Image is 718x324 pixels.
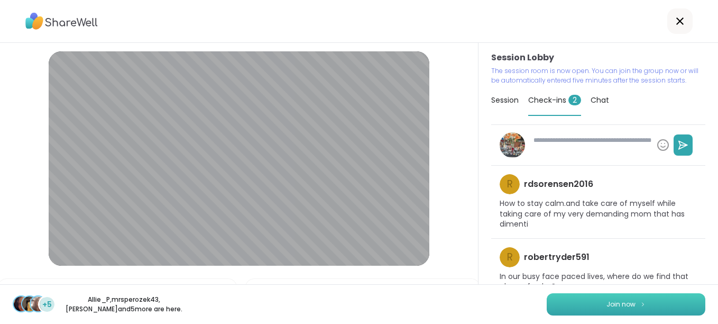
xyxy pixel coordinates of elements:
h4: robertryder591 [524,251,590,263]
img: Allie_P [14,296,29,311]
img: ShareWell Logomark [640,301,646,307]
span: +5 [42,299,52,310]
button: Join now [547,293,705,316]
img: ShareWell Logo [25,9,98,33]
img: dodi [31,296,45,311]
p: In our busy face paced lives, where do we find that place of calm? [500,272,697,292]
img: Microphone [3,279,12,300]
img: Steven6560 [500,132,525,158]
span: r [507,177,513,192]
p: Allie_P , mrsperozek43 , [PERSON_NAME] and 5 more are here. [65,295,183,314]
h4: rdsorensen2016 [524,178,593,190]
span: Chat [591,95,609,105]
span: Check-ins [528,95,581,105]
span: | [16,279,19,300]
span: r [507,250,513,265]
img: mrsperozek43 [22,296,37,311]
p: How to stay calm.and take care of myself while taking care of my very demanding mom that has dimenti [500,199,697,230]
span: | [264,279,266,300]
span: Join now [606,300,636,309]
h3: Session Lobby [491,51,705,64]
img: Camera [250,279,260,300]
span: 2 [568,95,581,105]
span: Session [491,95,519,105]
p: The session room is now open. You can join the group now or will be automatically entered five mi... [491,66,705,85]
